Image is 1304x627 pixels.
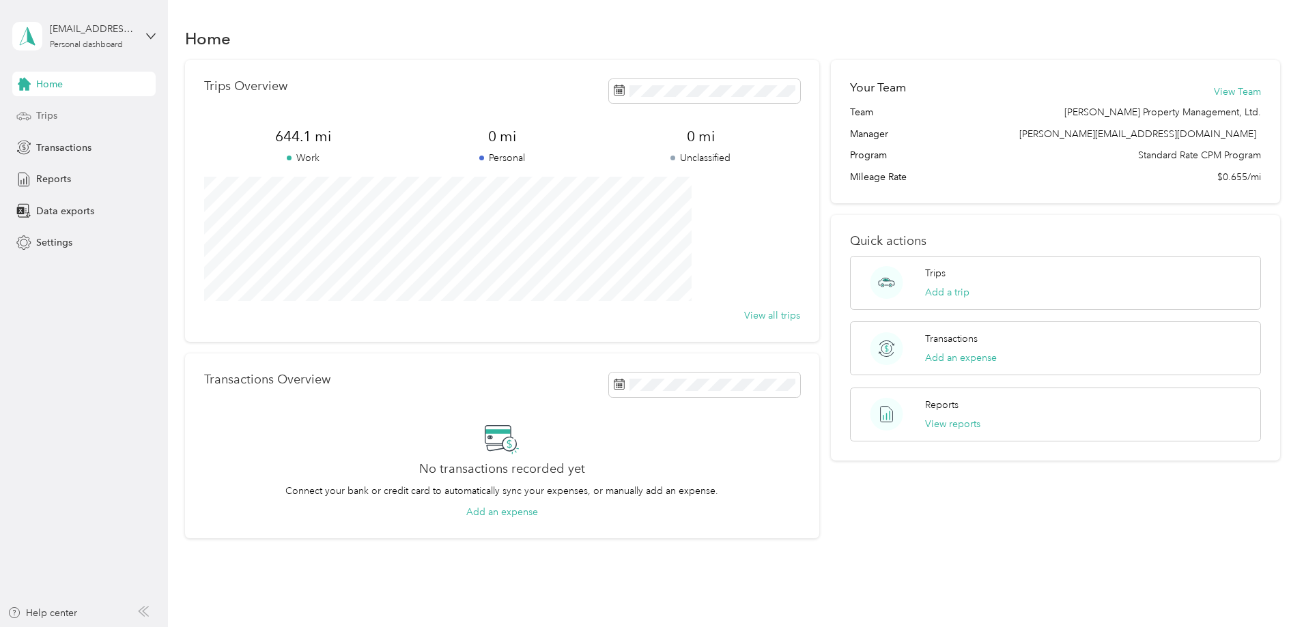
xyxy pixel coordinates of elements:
span: Data exports [36,204,94,218]
span: Manager [850,127,888,141]
span: Trips [36,108,57,123]
span: Home [36,77,63,91]
iframe: Everlance-gr Chat Button Frame [1228,551,1304,627]
h2: Your Team [850,79,906,96]
span: 0 mi [403,127,601,146]
h2: No transactions recorded yet [419,462,585,476]
div: Personal dashboard [50,41,123,49]
h1: Home [185,31,231,46]
span: $0.655/mi [1217,170,1261,184]
span: Program [850,148,887,162]
span: [PERSON_NAME] Property Management, Ltd. [1064,105,1261,119]
button: Add an expense [925,351,997,365]
button: View reports [925,417,980,431]
p: Transactions [925,332,978,346]
div: [EMAIL_ADDRESS][DOMAIN_NAME] [50,22,135,36]
p: Trips [925,266,946,280]
p: Work [204,151,403,165]
span: Mileage Rate [850,170,907,184]
span: Settings [36,235,72,250]
p: Transactions Overview [204,373,330,387]
p: Trips Overview [204,79,287,93]
p: Personal [403,151,601,165]
button: Add a trip [925,285,969,300]
span: Transactions [36,141,91,155]
p: Reports [925,398,959,412]
p: Connect your bank or credit card to automatically sync your expenses, or manually add an expense. [285,484,718,498]
span: Team [850,105,873,119]
span: [PERSON_NAME][EMAIL_ADDRESS][DOMAIN_NAME] [1019,128,1256,140]
p: Quick actions [850,234,1261,248]
span: 644.1 mi [204,127,403,146]
button: View all trips [744,308,800,323]
span: Reports [36,172,71,186]
span: 0 mi [601,127,800,146]
span: Standard Rate CPM Program [1138,148,1261,162]
button: Help center [8,606,77,620]
p: Unclassified [601,151,800,165]
button: Add an expense [466,505,538,519]
button: View Team [1214,85,1261,99]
